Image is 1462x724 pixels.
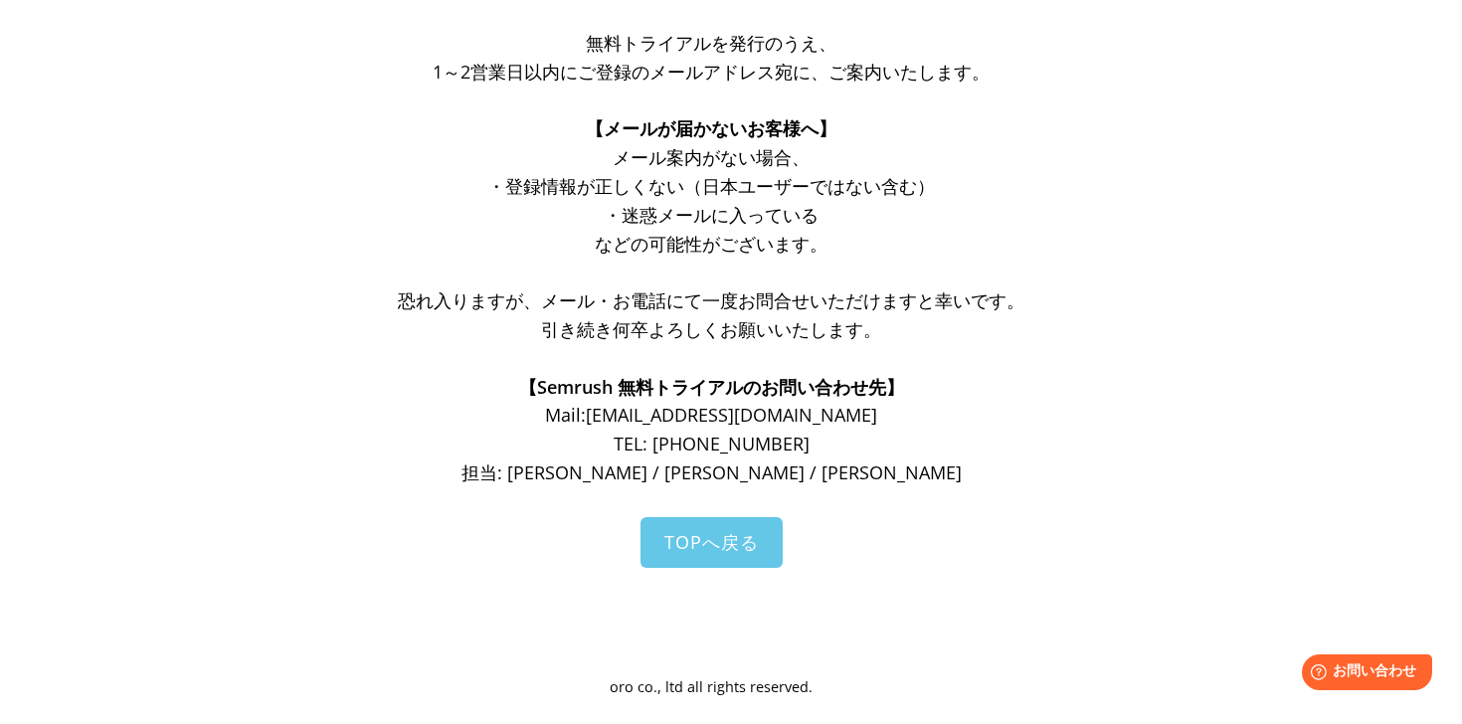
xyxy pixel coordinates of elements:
[640,517,783,568] a: TOPへ戻る
[461,460,962,484] span: 担当: [PERSON_NAME] / [PERSON_NAME] / [PERSON_NAME]
[610,677,813,696] span: oro co., ltd all rights reserved.
[664,530,759,554] span: TOPへ戻る
[586,116,836,140] span: 【メールが届かないお客様へ】
[487,174,935,198] span: ・登録情報が正しくない（日本ユーザーではない含む）
[586,31,836,55] span: 無料トライアルを発行のうえ、
[541,317,881,341] span: 引き続き何卒よろしくお願いいたします。
[613,145,810,169] span: メール案内がない場合、
[433,60,990,84] span: 1～2営業日以内にご登録のメールアドレス宛に、ご案内いたします。
[519,375,904,399] span: 【Semrush 無料トライアルのお問い合わせ先】
[545,403,877,427] span: Mail: [EMAIL_ADDRESS][DOMAIN_NAME]
[398,288,1024,312] span: 恐れ入りますが、メール・お電話にて一度お問合せいただけますと幸いです。
[595,232,827,256] span: などの可能性がございます。
[1285,646,1440,702] iframe: Help widget launcher
[614,432,810,455] span: TEL: [PHONE_NUMBER]
[604,203,819,227] span: ・迷惑メールに入っている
